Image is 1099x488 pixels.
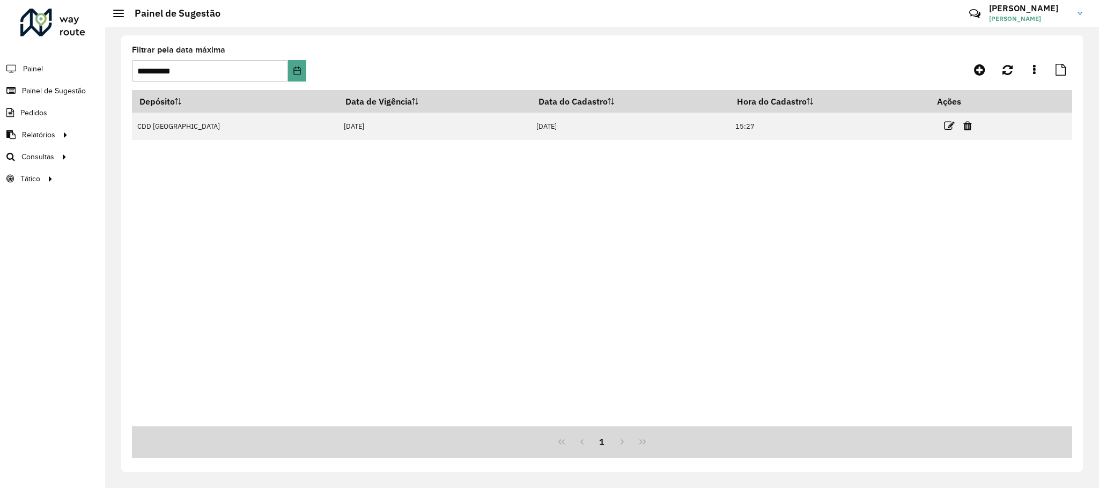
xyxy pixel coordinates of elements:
th: Depósito [132,90,338,113]
span: Painel [23,63,43,75]
span: Consultas [21,151,54,162]
td: 15:27 [730,113,930,140]
h3: [PERSON_NAME] [989,3,1070,13]
label: Filtrar pela data máxima [132,43,225,56]
th: Hora do Cadastro [730,90,930,113]
h2: Painel de Sugestão [124,8,220,19]
td: [DATE] [531,113,730,140]
a: Excluir [963,119,972,133]
span: Tático [20,173,40,184]
span: Relatórios [22,129,55,141]
th: Ações [930,90,994,113]
button: 1 [592,432,613,452]
span: Painel de Sugestão [22,85,86,97]
td: CDD [GEOGRAPHIC_DATA] [132,113,338,140]
td: [DATE] [338,113,531,140]
a: Contato Rápido [963,2,986,25]
th: Data do Cadastro [531,90,730,113]
th: Data de Vigência [338,90,531,113]
a: Editar [944,119,955,133]
button: Choose Date [288,60,306,82]
span: Pedidos [20,107,47,119]
span: [PERSON_NAME] [989,14,1070,24]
